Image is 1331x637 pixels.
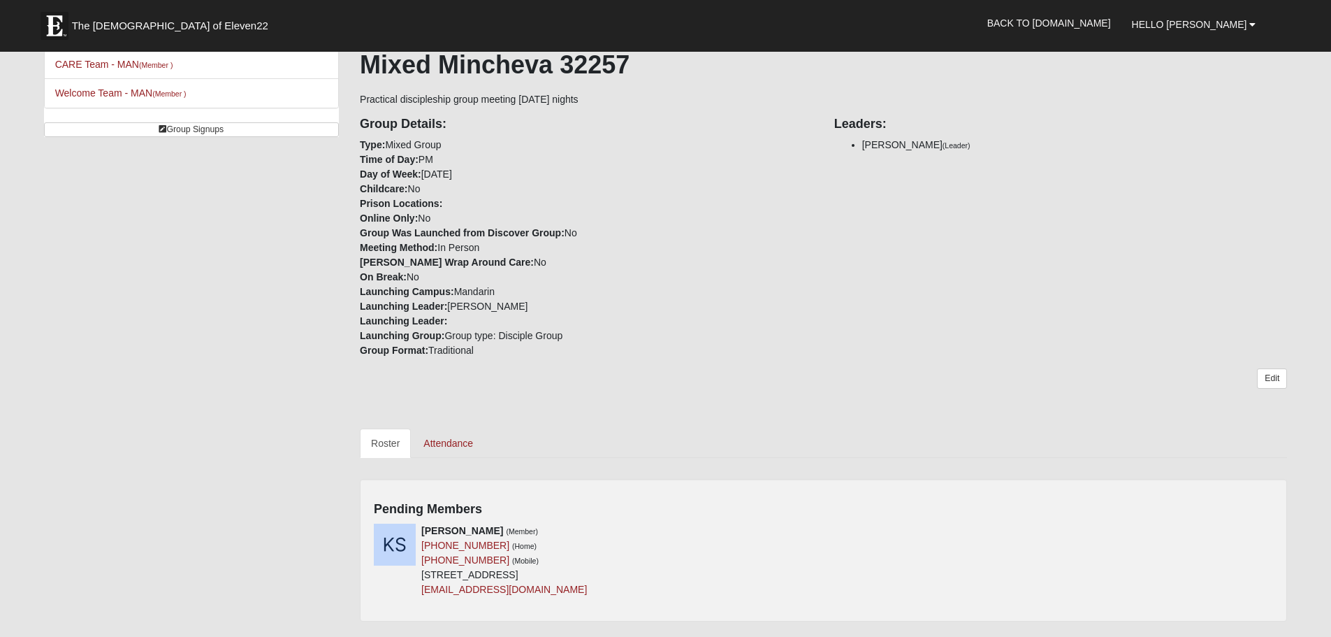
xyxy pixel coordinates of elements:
img: Eleven22 logo [41,12,68,40]
small: (Member ) [139,61,173,69]
strong: Childcare: [360,183,407,194]
small: (Member) [506,527,538,536]
strong: Time of Day: [360,154,419,165]
strong: Launching Leader: [360,301,447,312]
a: Roster [360,429,411,458]
h1: Mixed Mincheva 32257 [360,50,1287,80]
h4: Pending Members [374,502,1273,517]
a: Back to [DOMAIN_NAME] [977,6,1121,41]
small: (Home) [512,542,537,550]
a: Edit [1257,368,1287,389]
span: Hello [PERSON_NAME] [1132,19,1247,30]
strong: Day of Week: [360,169,421,180]
h4: Group Details: [360,117,813,132]
a: [EMAIL_ADDRESS][DOMAIN_NAME] [421,584,587,595]
small: (Mobile) [512,557,539,565]
a: Welcome Team - MAN(Member ) [55,87,187,99]
li: [PERSON_NAME] [862,138,1288,152]
strong: On Break: [360,271,407,282]
strong: Type: [360,139,385,150]
a: [PHONE_NUMBER] [421,540,509,551]
a: Group Signups [44,122,339,137]
div: [STREET_ADDRESS] [421,524,587,597]
strong: [PERSON_NAME] [421,525,503,536]
a: The [DEMOGRAPHIC_DATA] of Eleven22 [34,5,313,40]
div: Mixed Group PM [DATE] No No No In Person No No Mandarin [PERSON_NAME] Group type: Disciple Group ... [349,107,824,358]
a: Hello [PERSON_NAME] [1121,7,1267,42]
strong: [PERSON_NAME] Wrap Around Care: [360,257,534,268]
span: The [DEMOGRAPHIC_DATA] of Eleven22 [72,19,268,33]
a: Attendance [412,429,484,458]
strong: Meeting Method: [360,242,437,253]
strong: Launching Campus: [360,286,454,297]
strong: Group Was Launched from Discover Group: [360,227,565,238]
a: [PHONE_NUMBER] [421,554,509,566]
strong: Prison Locations: [360,198,442,209]
small: (Leader) [943,141,970,150]
strong: Launching Leader: [360,315,447,327]
strong: Group Format: [360,345,428,356]
strong: Launching Group: [360,330,444,341]
h4: Leaders: [834,117,1288,132]
small: (Member ) [152,90,186,98]
a: CARE Team - MAN(Member ) [55,59,173,70]
strong: Online Only: [360,213,418,224]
